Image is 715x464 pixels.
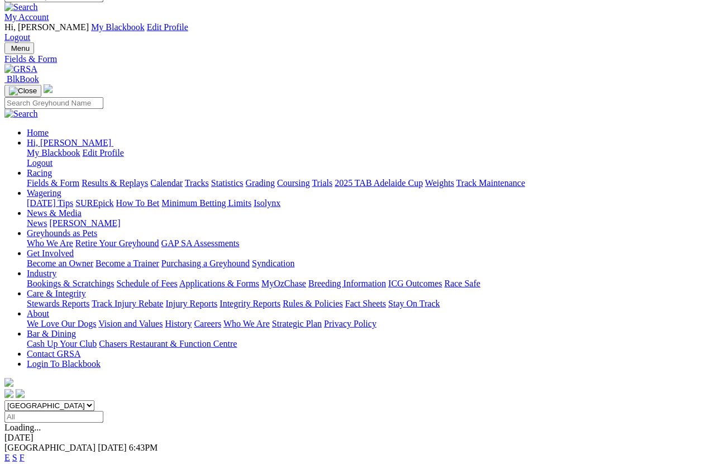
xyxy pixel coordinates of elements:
[27,148,711,168] div: Hi, [PERSON_NAME]
[27,329,76,338] a: Bar & Dining
[11,44,30,52] span: Menu
[12,453,17,462] a: S
[4,54,711,64] a: Fields & Form
[82,178,148,188] a: Results & Replays
[27,178,711,188] div: Racing
[4,378,13,387] img: logo-grsa-white.png
[4,2,38,12] img: Search
[27,279,114,288] a: Bookings & Scratchings
[129,443,158,452] span: 6:43PM
[27,188,61,198] a: Wagering
[27,299,89,308] a: Stewards Reports
[27,349,80,358] a: Contact GRSA
[20,453,25,462] a: F
[261,279,306,288] a: MyOzChase
[4,42,34,54] button: Toggle navigation
[27,339,711,349] div: Bar & Dining
[252,259,294,268] a: Syndication
[165,299,217,308] a: Injury Reports
[444,279,480,288] a: Race Safe
[27,279,711,289] div: Industry
[27,138,111,147] span: Hi, [PERSON_NAME]
[4,64,37,74] img: GRSA
[99,339,237,348] a: Chasers Restaurant & Function Centre
[27,208,82,218] a: News & Media
[308,279,386,288] a: Breeding Information
[161,238,240,248] a: GAP SA Assessments
[324,319,376,328] a: Privacy Policy
[4,423,41,432] span: Loading...
[254,198,280,208] a: Isolynx
[96,259,159,268] a: Become a Trainer
[27,138,113,147] a: Hi, [PERSON_NAME]
[27,259,711,269] div: Get Involved
[116,279,177,288] a: Schedule of Fees
[27,178,79,188] a: Fields & Form
[4,22,711,42] div: My Account
[147,22,188,32] a: Edit Profile
[27,319,96,328] a: We Love Our Dogs
[27,158,53,168] a: Logout
[161,259,250,268] a: Purchasing a Greyhound
[27,248,74,258] a: Get Involved
[27,309,49,318] a: About
[27,148,80,157] a: My Blackbook
[98,319,163,328] a: Vision and Values
[179,279,259,288] a: Applications & Forms
[335,178,423,188] a: 2025 TAB Adelaide Cup
[425,178,454,188] a: Weights
[92,299,163,308] a: Track Injury Rebate
[4,97,103,109] input: Search
[150,178,183,188] a: Calendar
[7,74,39,84] span: BlkBook
[9,87,37,95] img: Close
[27,228,97,238] a: Greyhounds as Pets
[4,443,96,452] span: [GEOGRAPHIC_DATA]
[27,269,56,278] a: Industry
[246,178,275,188] a: Grading
[27,168,52,178] a: Racing
[27,319,711,329] div: About
[161,198,251,208] a: Minimum Betting Limits
[4,109,38,119] img: Search
[4,411,103,423] input: Select date
[27,238,73,248] a: Who We Are
[4,32,30,42] a: Logout
[388,279,442,288] a: ICG Outcomes
[27,218,47,228] a: News
[4,22,89,32] span: Hi, [PERSON_NAME]
[345,299,386,308] a: Fact Sheets
[4,74,39,84] a: BlkBook
[4,389,13,398] img: facebook.svg
[27,128,49,137] a: Home
[194,319,221,328] a: Careers
[27,218,711,228] div: News & Media
[223,319,270,328] a: Who We Are
[165,319,192,328] a: History
[16,389,25,398] img: twitter.svg
[4,85,41,97] button: Toggle navigation
[185,178,209,188] a: Tracks
[44,84,53,93] img: logo-grsa-white.png
[27,198,73,208] a: [DATE] Tips
[272,319,322,328] a: Strategic Plan
[4,433,711,443] div: [DATE]
[27,359,101,369] a: Login To Blackbook
[27,299,711,309] div: Care & Integrity
[388,299,440,308] a: Stay On Track
[49,218,120,228] a: [PERSON_NAME]
[98,443,127,452] span: [DATE]
[27,259,93,268] a: Become an Owner
[312,178,332,188] a: Trials
[75,198,113,208] a: SUREpick
[27,289,86,298] a: Care & Integrity
[116,198,160,208] a: How To Bet
[83,148,124,157] a: Edit Profile
[456,178,525,188] a: Track Maintenance
[91,22,145,32] a: My Blackbook
[4,453,10,462] a: E
[27,198,711,208] div: Wagering
[220,299,280,308] a: Integrity Reports
[4,12,49,22] a: My Account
